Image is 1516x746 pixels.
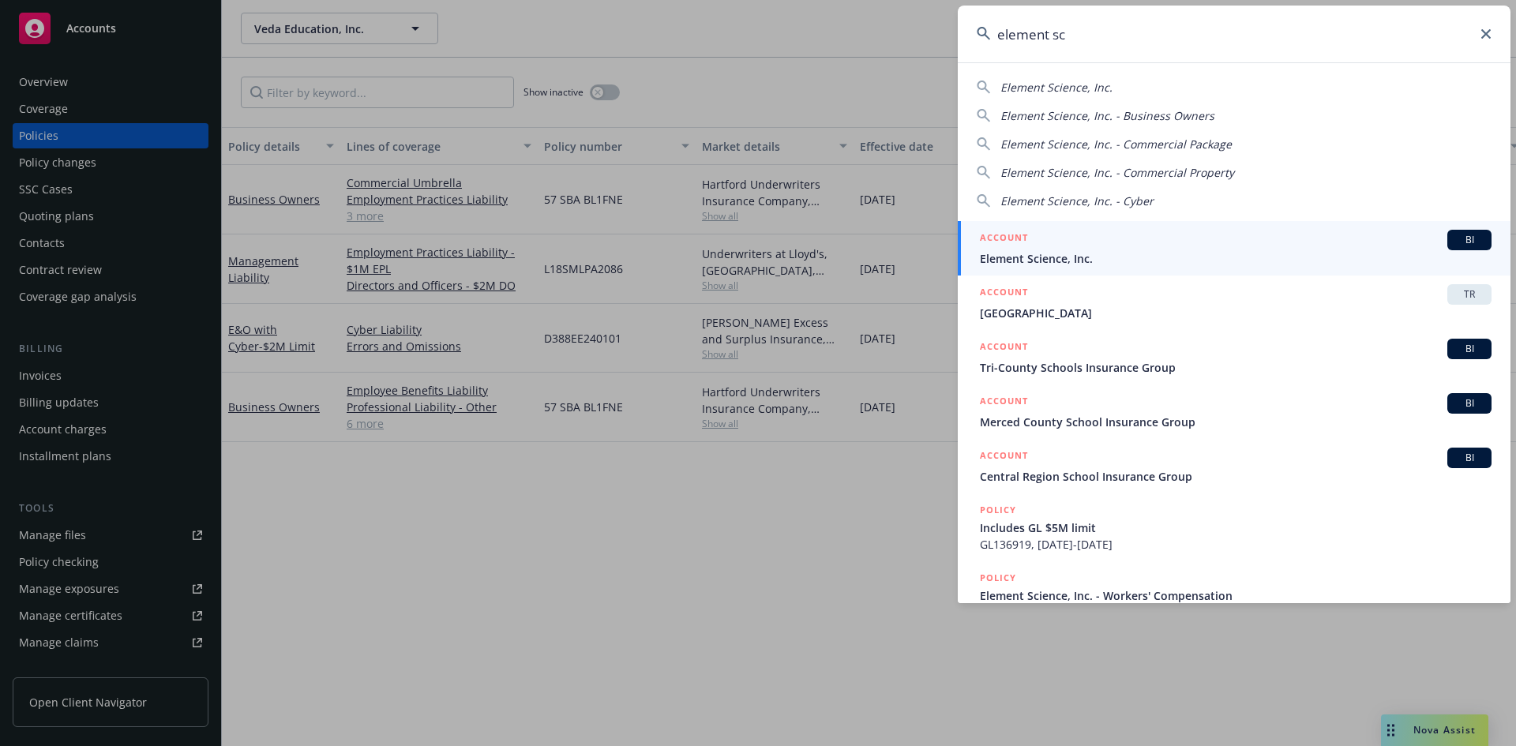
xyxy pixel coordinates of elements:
[980,284,1028,303] h5: ACCOUNT
[958,384,1510,439] a: ACCOUNTBIMerced County School Insurance Group
[1454,396,1485,410] span: BI
[980,468,1492,485] span: Central Region School Insurance Group
[980,250,1492,267] span: Element Science, Inc.
[1454,342,1485,356] span: BI
[1000,80,1113,95] span: Element Science, Inc.
[980,519,1492,536] span: Includes GL $5M limit
[958,221,1510,276] a: ACCOUNTBIElement Science, Inc.
[958,276,1510,330] a: ACCOUNTTR[GEOGRAPHIC_DATA]
[1454,233,1485,247] span: BI
[1454,451,1485,465] span: BI
[980,448,1028,467] h5: ACCOUNT
[958,330,1510,384] a: ACCOUNTBITri-County Schools Insurance Group
[1000,137,1232,152] span: Element Science, Inc. - Commercial Package
[1000,193,1154,208] span: Element Science, Inc. - Cyber
[980,339,1028,358] h5: ACCOUNT
[1000,108,1214,123] span: Element Science, Inc. - Business Owners
[980,393,1028,412] h5: ACCOUNT
[980,536,1492,553] span: GL136919, [DATE]-[DATE]
[958,6,1510,62] input: Search...
[980,570,1016,586] h5: POLICY
[980,305,1492,321] span: [GEOGRAPHIC_DATA]
[958,561,1510,629] a: POLICYElement Science, Inc. - Workers' Compensation
[980,502,1016,518] h5: POLICY
[980,587,1492,604] span: Element Science, Inc. - Workers' Compensation
[1454,287,1485,302] span: TR
[980,414,1492,430] span: Merced County School Insurance Group
[958,439,1510,493] a: ACCOUNTBICentral Region School Insurance Group
[958,493,1510,561] a: POLICYIncludes GL $5M limitGL136919, [DATE]-[DATE]
[1000,165,1234,180] span: Element Science, Inc. - Commercial Property
[980,230,1028,249] h5: ACCOUNT
[980,359,1492,376] span: Tri-County Schools Insurance Group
